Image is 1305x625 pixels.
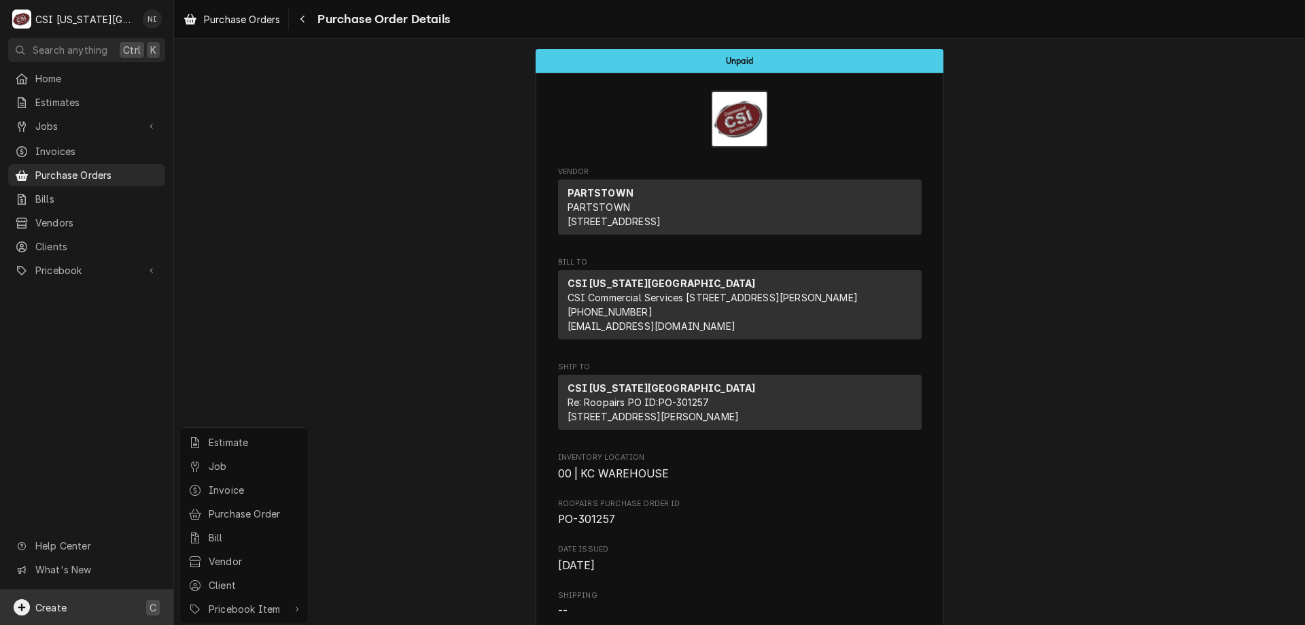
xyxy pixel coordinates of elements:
div: Job [209,459,300,473]
div: Bill [209,530,300,545]
div: Estimate [209,435,300,450]
div: Client [209,578,300,592]
div: Purchase Order [209,507,300,521]
div: Vendor [209,554,300,569]
div: Invoice [209,483,300,497]
div: Pricebook Item [209,602,288,616]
